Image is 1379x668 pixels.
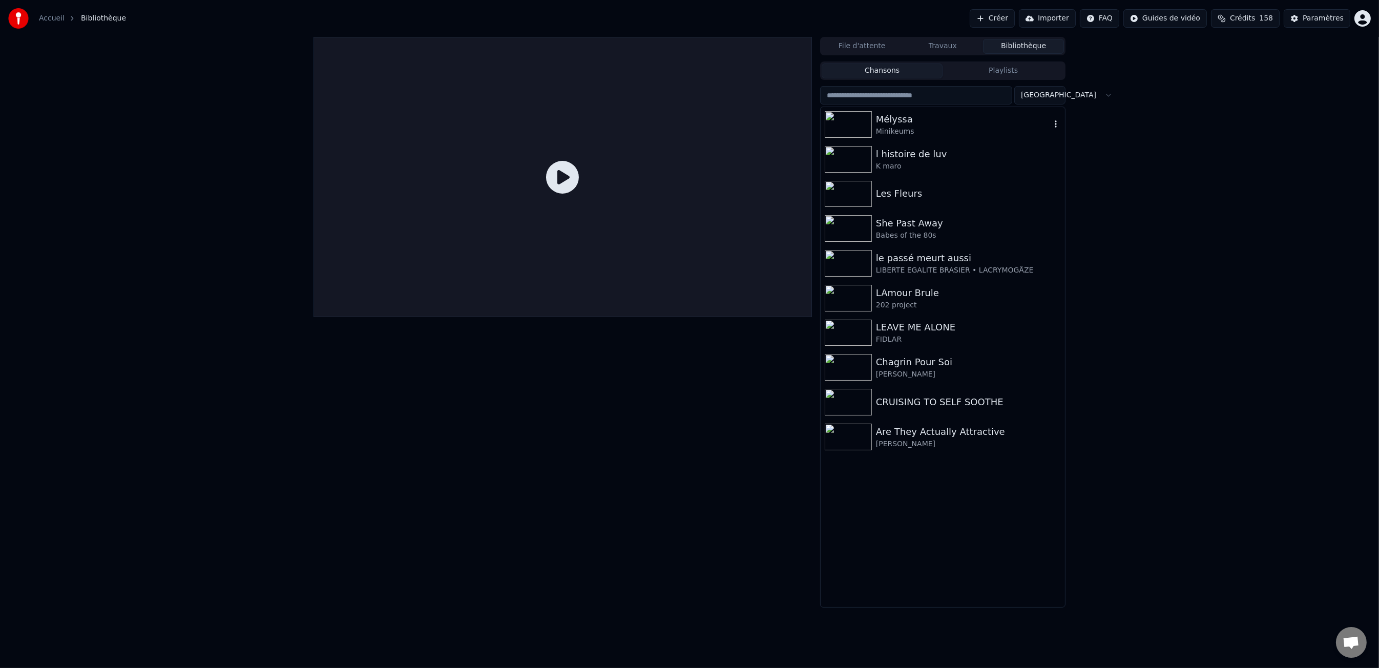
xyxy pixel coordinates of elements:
nav: breadcrumb [39,13,126,24]
div: Are They Actually Attractive [876,425,1061,439]
div: Mélyssa [876,112,1051,127]
div: LIBERTE EGALITE BRASIER • LACRYMOGÅZE [876,265,1061,276]
div: 202 project [876,300,1061,310]
button: Crédits158 [1211,9,1280,28]
div: Les Fleurs [876,186,1061,201]
div: [PERSON_NAME] [876,369,1061,380]
div: Babes of the 80s [876,231,1061,241]
button: FAQ [1080,9,1119,28]
div: FIDLAR [876,335,1061,345]
div: K maro [876,161,1061,172]
button: Playlists [943,64,1064,78]
button: Créer [970,9,1015,28]
div: CRUISING TO SELF SOOTHE [876,395,1061,409]
button: Travaux [903,39,984,54]
button: Paramètres [1284,9,1350,28]
span: Bibliothèque [81,13,126,24]
span: 158 [1259,13,1273,24]
div: She Past Away [876,216,1061,231]
img: youka [8,8,29,29]
a: Accueil [39,13,65,24]
button: Importer [1019,9,1076,28]
button: File d'attente [822,39,903,54]
div: Ouvrir le chat [1336,627,1367,658]
div: Paramètres [1303,13,1344,24]
span: [GEOGRAPHIC_DATA] [1021,90,1096,100]
button: Bibliothèque [983,39,1064,54]
button: Guides de vidéo [1123,9,1207,28]
div: le passé meurt aussi [876,251,1061,265]
span: Crédits [1230,13,1255,24]
div: Chagrin Pour Soi [876,355,1061,369]
div: [PERSON_NAME] [876,439,1061,449]
div: Minikeums [876,127,1051,137]
div: LAmour Brule [876,286,1061,300]
button: Chansons [822,64,943,78]
div: LEAVE ME ALONE [876,320,1061,335]
div: l histoire de luv [876,147,1061,161]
